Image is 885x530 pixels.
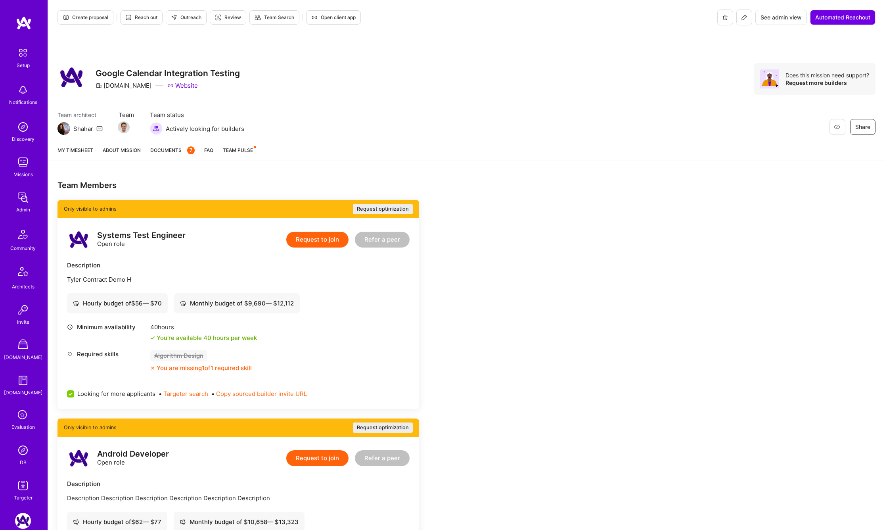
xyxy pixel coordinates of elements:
h3: Google Calendar Integration Testing [96,68,240,78]
div: Monthly budget of $ 9,690 — $ 12,112 [180,299,294,307]
div: Admin [16,205,30,214]
i: icon SelectionTeam [15,408,31,423]
img: Invite [15,302,31,318]
div: Android Developer [97,450,169,458]
i: icon Cash [73,519,79,525]
img: Community [13,225,33,244]
div: Hourly budget of $ 56 — $ 70 [73,299,162,307]
button: Targeter search [163,390,208,398]
img: bell [15,82,31,98]
img: admin teamwork [15,190,31,205]
button: Create proposal [57,10,113,25]
button: Share [850,119,875,135]
button: Team Search [249,10,299,25]
span: Team [119,111,134,119]
div: Open role [97,231,186,248]
i: icon Check [150,336,155,340]
img: A Store [15,337,31,353]
button: Request to join [286,450,349,466]
div: Community [10,244,36,252]
div: Missions [13,170,33,179]
a: Documents7 [150,146,195,161]
div: Invite [17,318,29,326]
img: Skill Targeter [15,478,31,494]
button: Refer a peer [355,232,410,248]
button: Reach out [120,10,163,25]
div: Targeter [14,494,33,502]
img: logo [67,228,91,252]
img: Actively looking for builders [150,122,163,135]
span: Open client app [311,14,356,21]
button: Copy sourced builder invite URL [216,390,307,398]
img: discovery [15,119,31,135]
span: Outreach [171,14,201,21]
div: Hourly budget of $ 62 — $ 77 [73,518,161,526]
div: Team Members [57,180,419,190]
div: Request more builders [785,79,869,86]
div: You're available 40 hours per week [150,334,257,342]
div: Does this mission need support? [785,71,869,79]
span: Automated Reachout [815,13,870,21]
img: Architects [13,263,33,282]
span: Share [855,123,870,131]
img: Avatar [760,69,779,88]
div: Required skills [67,350,146,358]
img: Admin Search [15,442,31,458]
div: Algorithm Design [150,350,207,361]
div: Monthly budget of $ 10,658 — $ 13,323 [180,518,299,526]
div: Only visible to admins [57,200,419,218]
div: Evaluation [11,423,35,431]
div: Minimum availability [67,323,146,331]
div: DB [20,458,27,467]
span: Team architect [57,111,103,119]
div: [DOMAIN_NAME] [4,353,42,361]
div: Description [67,480,410,488]
span: Create proposal [63,14,108,21]
span: • [211,390,307,398]
i: icon EyeClosed [834,124,840,130]
a: A.Team: Google Calendar Integration Testing [13,513,33,529]
img: Team Member Avatar [118,121,130,133]
img: Team Architect [57,122,70,135]
div: Discovery [12,135,34,143]
button: Request optimization [353,422,413,433]
a: About Mission [103,146,141,161]
div: [DOMAIN_NAME] [96,81,151,90]
i: icon CompanyGray [96,83,102,89]
button: Open client app [306,10,361,25]
button: Request to join [286,232,349,248]
p: Tyler Contract Demo H [67,275,410,284]
button: Outreach [166,10,207,25]
div: Only visible to admins [57,419,419,437]
img: teamwork [15,154,31,170]
button: See admin view [755,10,807,25]
i: icon CloseOrange [150,366,155,371]
button: Review [210,10,246,25]
a: FAQ [204,146,213,161]
img: logo [67,446,91,470]
span: Looking for more applicants [77,390,155,398]
span: Team status [150,111,244,119]
span: • [159,390,208,398]
i: icon Cash [73,300,79,306]
span: Documents [150,146,195,154]
div: Systems Test Engineer [97,231,186,240]
div: 7 [187,146,195,154]
img: setup [15,44,31,61]
img: A.Team: Google Calendar Integration Testing [15,513,31,529]
span: Team Search [255,14,294,21]
div: Notifications [9,98,37,106]
p: Description Description Description Description Description Description [67,494,410,502]
div: Setup [17,61,30,69]
a: Website [167,81,198,90]
div: Open role [97,450,169,467]
span: Actively looking for builders [166,125,244,133]
button: Request optimization [353,204,413,214]
i: icon Tag [67,351,73,357]
span: Review [215,14,241,21]
a: My timesheet [57,146,93,161]
i: icon Proposal [63,14,69,21]
img: guide book [15,373,31,388]
div: 40 hours [150,323,257,331]
span: Team Pulse [223,147,253,153]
